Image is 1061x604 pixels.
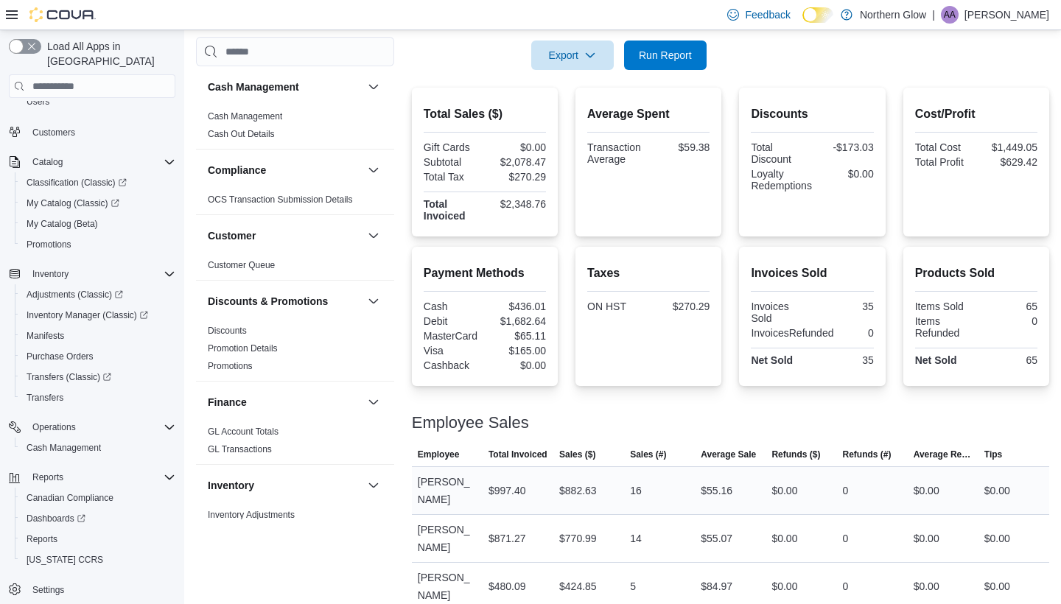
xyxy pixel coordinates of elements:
button: Compliance [365,161,382,179]
span: Transfers [21,389,175,407]
button: Catalog [3,152,181,172]
h3: Discounts & Promotions [208,294,328,309]
span: Settings [32,584,64,596]
a: Adjustments (Classic) [15,284,181,305]
a: Inventory Manager (Classic) [21,306,154,324]
h2: Average Spent [587,105,710,123]
button: Cash Management [15,438,181,458]
button: Reports [3,467,181,488]
span: Purchase Orders [27,351,94,362]
span: Sales ($) [559,449,595,460]
a: Dashboards [21,510,91,527]
span: Transfers (Classic) [21,368,175,386]
button: Compliance [208,163,362,178]
a: Adjustments (Classic) [21,286,129,303]
div: $0.00 [984,530,1010,547]
div: Invoices Sold [751,301,809,324]
div: InvoicesRefunded [751,327,833,339]
div: Total Discount [751,141,809,165]
div: Alison Albert [941,6,959,24]
a: Promotion Details [208,343,278,354]
span: Dashboards [27,513,85,524]
button: Settings [3,579,181,600]
p: | [932,6,935,24]
span: My Catalog (Classic) [21,194,175,212]
a: Transfers (Classic) [21,368,117,386]
span: Tips [984,449,1002,460]
div: $0.00 [984,577,1010,595]
h3: Finance [208,395,247,410]
button: Purchase Orders [15,346,181,367]
span: Average Refund [914,449,973,460]
a: Transfers [21,389,69,407]
div: $0.00 [818,168,874,180]
h2: Total Sales ($) [424,105,546,123]
div: Total Profit [915,156,973,168]
span: Inventory Manager (Classic) [27,309,148,321]
button: Discounts & Promotions [208,294,362,309]
a: Promotions [21,236,77,253]
span: Total Invoiced [489,449,547,460]
h2: Payment Methods [424,264,546,282]
span: Inventory [32,268,69,280]
button: Reports [27,468,69,486]
strong: Total Invoiced [424,198,466,222]
h3: Inventory [208,478,254,493]
h2: Discounts [751,105,873,123]
span: [US_STATE] CCRS [27,554,103,566]
strong: Net Sold [915,354,957,366]
p: Northern Glow [860,6,926,24]
span: Classification (Classic) [27,177,127,189]
div: $0.00 [771,482,797,499]
div: $997.40 [489,482,526,499]
div: Total Tax [424,171,482,183]
div: $436.01 [488,301,546,312]
span: Customers [32,127,75,138]
button: My Catalog (Beta) [15,214,181,234]
div: 0 [843,482,849,499]
button: [US_STATE] CCRS [15,549,181,570]
span: Cash Management [27,442,101,454]
span: Settings [27,580,175,599]
span: Purchase Orders [21,348,175,365]
span: Adjustments (Classic) [21,286,175,303]
a: Classification (Classic) [21,174,133,192]
div: $0.00 [771,530,797,547]
a: [US_STATE] CCRS [21,551,109,569]
div: $629.42 [979,156,1037,168]
div: $0.00 [914,577,939,595]
div: $0.00 [488,141,546,153]
a: My Catalog (Classic) [21,194,125,212]
p: [PERSON_NAME] [964,6,1049,24]
a: Transfers (Classic) [15,367,181,387]
div: 14 [630,530,642,547]
a: Customers [27,124,81,141]
button: Customer [208,228,362,243]
span: Canadian Compliance [27,492,113,504]
div: [PERSON_NAME] [412,515,483,562]
a: Inventory Manager (Classic) [15,305,181,326]
button: Canadian Compliance [15,488,181,508]
div: $1,682.64 [488,315,546,327]
button: Customer [365,227,382,245]
span: Adjustments (Classic) [27,289,123,301]
div: 16 [630,482,642,499]
button: Catalog [27,153,69,171]
a: Classification (Classic) [15,172,181,193]
div: 0 [843,577,849,595]
div: $165.00 [488,345,546,357]
img: Cova [29,7,96,22]
a: Promotions [208,361,253,371]
div: Cash Management [196,108,394,149]
a: Cash Management [208,111,282,122]
span: My Catalog (Beta) [21,215,175,233]
button: Inventory [3,264,181,284]
a: Manifests [21,327,70,345]
a: Inventory Adjustments [208,510,295,520]
a: Dashboards [15,508,181,529]
button: Finance [208,395,362,410]
div: Customer [196,256,394,280]
a: Users [21,93,55,110]
div: 0 [839,327,873,339]
a: Customer Queue [208,260,275,270]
